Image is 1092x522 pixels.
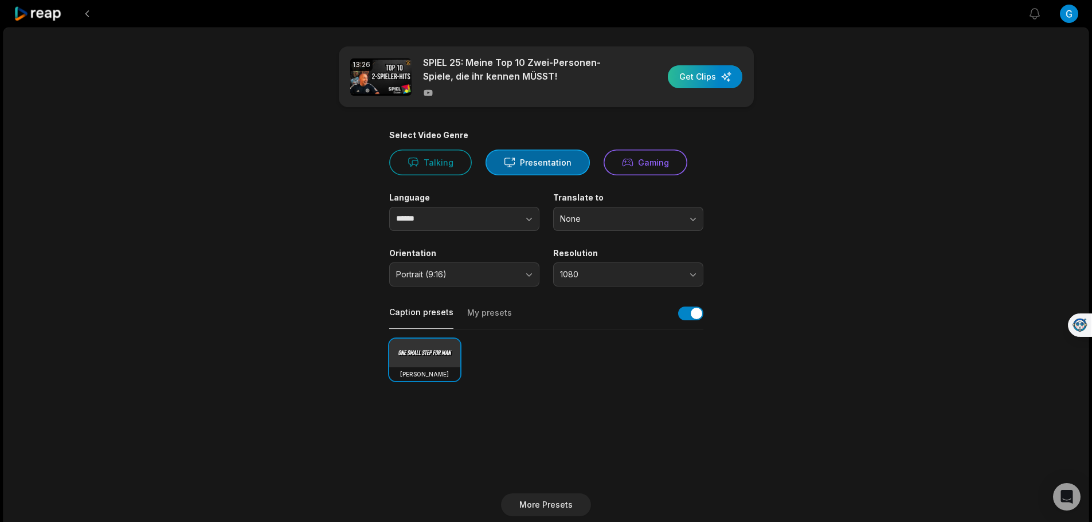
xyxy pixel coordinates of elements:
label: Translate to [553,193,703,203]
label: Language [389,193,539,203]
label: Orientation [389,248,539,258]
p: SPIEL 25: Meine Top 10 Zwei-Personen-Spiele, die ihr kennen MÜSST! [423,56,621,83]
h3: [PERSON_NAME] [400,370,449,379]
span: None [560,214,680,224]
span: Portrait (9:16) [396,269,516,280]
span: 1080 [560,269,680,280]
button: Get Clips [668,65,742,88]
button: None [553,207,703,231]
div: Open Intercom Messenger [1053,483,1081,511]
div: Select Video Genre [389,130,703,140]
button: Gaming [604,150,687,175]
button: 1080 [553,262,703,286]
label: Resolution [553,248,703,258]
button: My presets [467,307,512,329]
button: Talking [389,150,472,175]
div: 13:26 [350,58,373,71]
button: Portrait (9:16) [389,262,539,286]
button: More Presets [501,493,591,516]
button: Caption presets [389,307,453,329]
button: Presentation [486,150,590,175]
